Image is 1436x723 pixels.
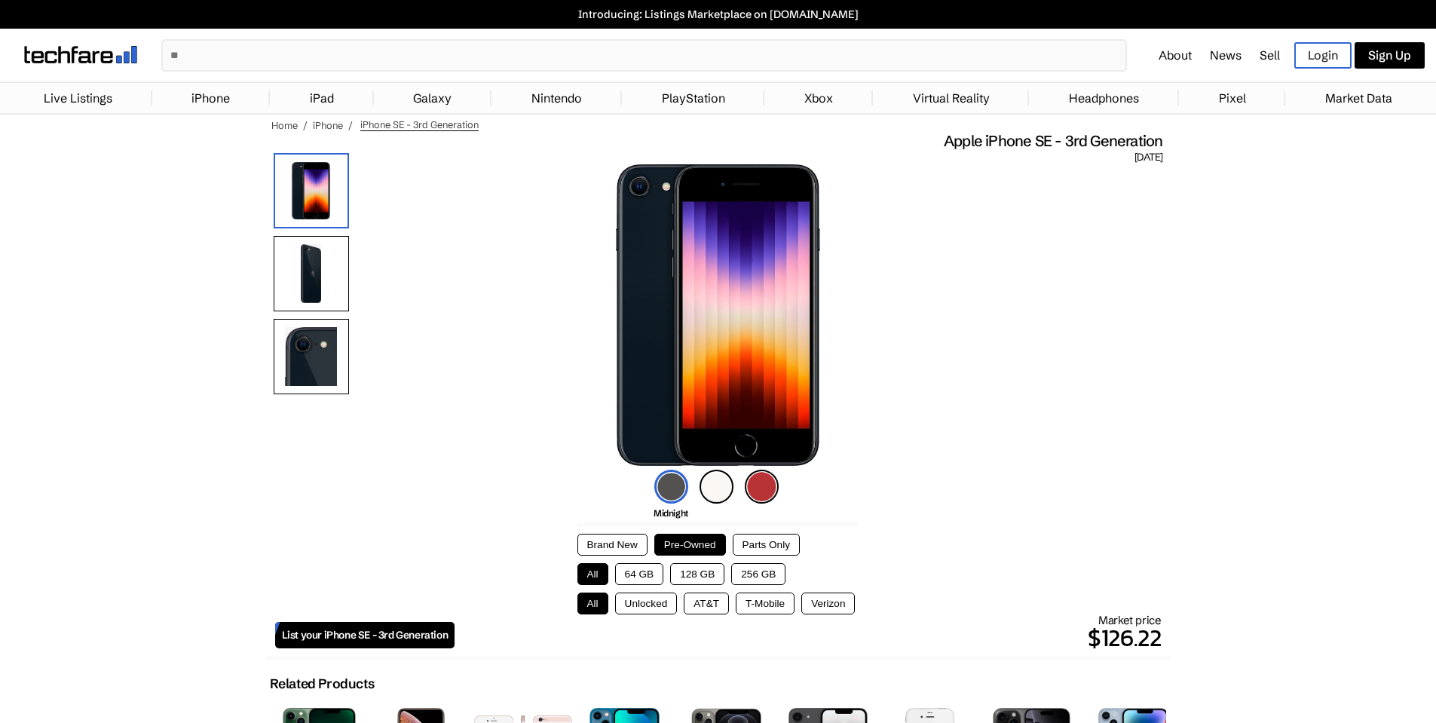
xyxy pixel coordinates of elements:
[1061,83,1147,113] a: Headphones
[797,83,840,113] a: Xbox
[1318,83,1400,113] a: Market Data
[654,507,688,519] span: Midnight
[275,622,455,648] a: List your iPhone SE - 3rd Generation
[270,676,375,692] h2: Related Products
[577,593,608,614] button: All
[745,470,779,504] img: product-red-icon
[654,470,688,504] img: midnight-icon
[944,131,1162,151] span: Apple iPhone SE - 3rd Generation
[905,83,997,113] a: Virtual Reality
[654,534,726,556] button: Pre-Owned
[1355,42,1425,69] a: Sign Up
[274,319,349,394] img: Camera
[654,83,733,113] a: PlayStation
[616,164,821,466] img: iPhone SE (3rd Gen)
[274,153,349,228] img: iPhone SE (3rd Gen)
[801,593,855,614] button: Verizon
[184,83,237,113] a: iPhone
[670,563,724,585] button: 128 GB
[313,119,343,131] a: iPhone
[577,563,608,585] button: All
[1134,151,1162,164] span: [DATE]
[684,593,729,614] button: AT&T
[274,236,349,311] img: Rear
[1211,83,1254,113] a: Pixel
[1294,42,1352,69] a: Login
[731,563,785,585] button: 256 GB
[302,83,341,113] a: iPad
[36,83,120,113] a: Live Listings
[524,83,589,113] a: Nintendo
[282,629,449,642] span: List your iPhone SE - 3rd Generation
[24,46,137,63] img: techfare logo
[348,119,353,131] span: /
[615,593,678,614] button: Unlocked
[700,470,733,504] img: starlight-icon
[455,613,1161,656] div: Market price
[303,119,308,131] span: /
[406,83,459,113] a: Galaxy
[733,534,800,556] button: Parts Only
[360,118,479,131] span: iPhone SE - 3rd Generation
[577,534,648,556] button: Brand New
[8,8,1428,21] a: Introducing: Listings Marketplace on [DOMAIN_NAME]
[1159,47,1192,63] a: About
[615,563,664,585] button: 64 GB
[1210,47,1242,63] a: News
[455,620,1161,656] p: $126.22
[271,119,298,131] a: Home
[1260,47,1280,63] a: Sell
[736,593,795,614] button: T-Mobile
